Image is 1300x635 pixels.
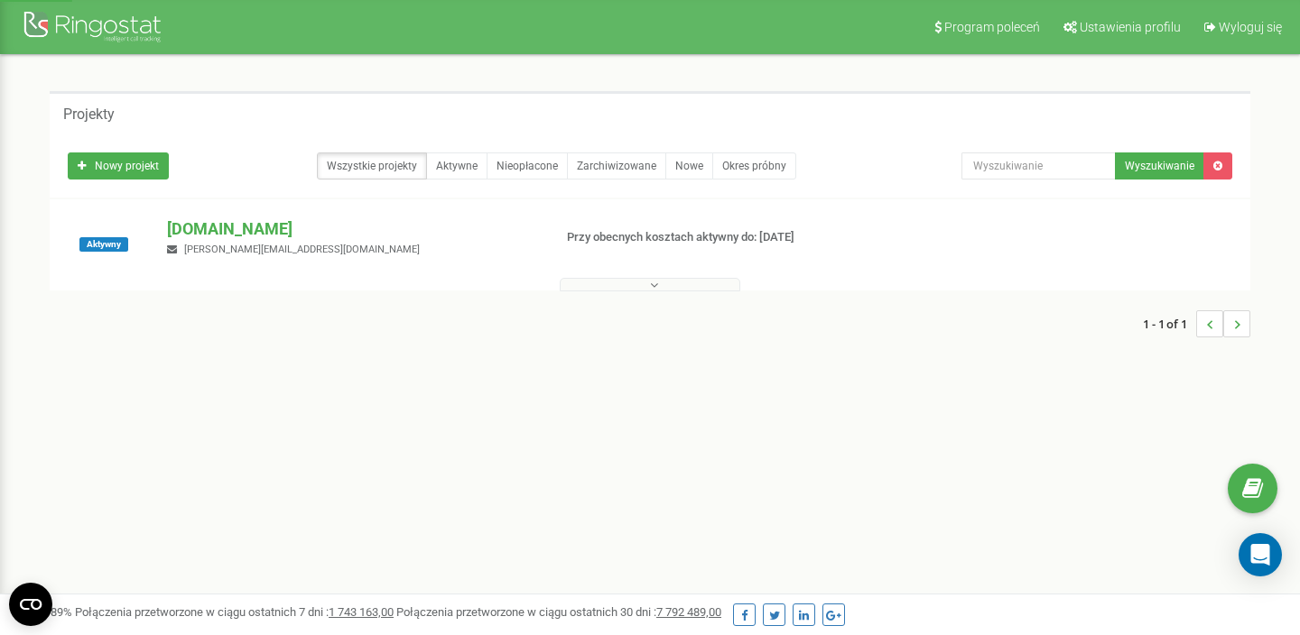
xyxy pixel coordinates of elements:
nav: ... [1143,292,1250,355]
button: Open CMP widget [9,583,52,626]
span: Połączenia przetworzone w ciągu ostatnich 7 dni : [75,605,394,619]
span: Aktywny [79,237,128,252]
p: [DOMAIN_NAME] [167,217,537,241]
a: Nowe [665,152,713,179]
h5: Projekty [63,106,115,123]
u: 7 792 489,00 [656,605,721,619]
span: Połączenia przetworzone w ciągu ostatnich 30 dni : [396,605,721,619]
input: Wyszukiwanie [961,152,1116,179]
a: Wszystkie projekty [317,152,427,179]
a: Zarchiwizowane [567,152,666,179]
button: Wyszukiwanie [1115,152,1204,179]
a: Nieopłacone [487,152,568,179]
span: Wyloguj się [1219,20,1282,34]
span: Program poleceń [944,20,1040,34]
p: Przy obecnych kosztach aktywny do: [DATE] [567,229,838,246]
a: Aktywne [426,152,487,179]
span: 1 - 1 of 1 [1143,310,1196,337]
a: Okres próbny [712,152,796,179]
div: Open Intercom Messenger [1239,533,1282,576]
span: Ustawienia profilu [1080,20,1181,34]
a: Nowy projekt [68,152,169,179]
u: 1 743 163,00 [329,605,394,619]
span: [PERSON_NAME][EMAIL_ADDRESS][DOMAIN_NAME] [184,244,420,255]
